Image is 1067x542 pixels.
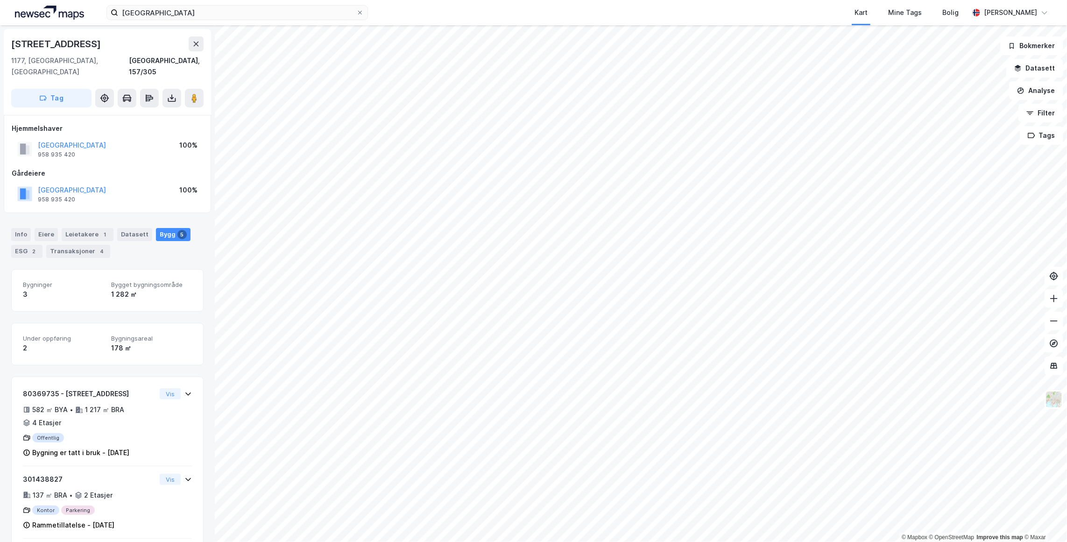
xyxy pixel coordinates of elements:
[111,335,192,342] span: Bygningsareal
[69,492,73,499] div: •
[11,245,42,258] div: ESG
[1020,497,1067,542] iframe: Chat Widget
[97,247,106,256] div: 4
[32,520,114,531] div: Rammetillatelse - [DATE]
[1000,36,1063,55] button: Bokmerker
[902,534,927,541] a: Mapbox
[38,196,75,203] div: 958 935 420
[111,289,192,300] div: 1 282 ㎡
[32,447,129,458] div: Bygning er tatt i bruk - [DATE]
[35,228,58,241] div: Eiere
[179,185,198,196] div: 100%
[11,36,103,51] div: [STREET_ADDRESS]
[117,228,152,241] div: Datasett
[1018,104,1063,122] button: Filter
[15,6,84,20] img: logo.a4113a55bc3d86da70a041830d287a7e.svg
[85,404,124,415] div: 1 217 ㎡ BRA
[38,151,75,158] div: 958 935 420
[70,406,73,414] div: •
[33,490,67,501] div: 137 ㎡ BRA
[160,388,181,399] button: Vis
[1020,497,1067,542] div: Kontrollprogram for chat
[977,534,1023,541] a: Improve this map
[1009,81,1063,100] button: Analyse
[11,228,31,241] div: Info
[23,342,104,354] div: 2
[32,417,61,428] div: 4 Etasjer
[1006,59,1063,78] button: Datasett
[11,89,92,107] button: Tag
[118,6,356,20] input: Søk på adresse, matrikkel, gårdeiere, leietakere eller personer
[1045,391,1063,408] img: Z
[1020,126,1063,145] button: Tags
[12,168,203,179] div: Gårdeiere
[23,388,156,399] div: 80369735 - [STREET_ADDRESS]
[100,230,110,239] div: 1
[111,342,192,354] div: 178 ㎡
[179,140,198,151] div: 100%
[929,534,975,541] a: OpenStreetMap
[156,228,191,241] div: Bygg
[984,7,1037,18] div: [PERSON_NAME]
[160,474,181,485] button: Vis
[23,335,104,342] span: Under oppføring
[23,474,156,485] div: 301438827
[129,55,204,78] div: [GEOGRAPHIC_DATA], 157/305
[29,247,39,256] div: 2
[12,123,203,134] div: Hjemmelshaver
[177,230,187,239] div: 5
[23,281,104,289] span: Bygninger
[11,55,129,78] div: 1177, [GEOGRAPHIC_DATA], [GEOGRAPHIC_DATA]
[84,490,113,501] div: 2 Etasjer
[111,281,192,289] span: Bygget bygningsområde
[46,245,110,258] div: Transaksjoner
[942,7,959,18] div: Bolig
[32,404,68,415] div: 582 ㎡ BYA
[62,228,113,241] div: Leietakere
[855,7,868,18] div: Kart
[888,7,922,18] div: Mine Tags
[23,289,104,300] div: 3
